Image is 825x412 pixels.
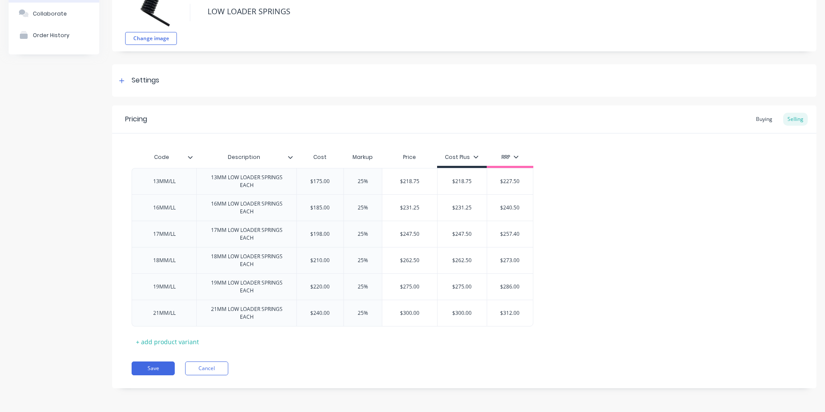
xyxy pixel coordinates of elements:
div: $220.00 [297,276,343,298]
div: $262.50 [438,250,487,271]
div: 25% [341,171,384,192]
div: $218.75 [438,171,487,192]
button: Collaborate [9,3,99,24]
div: $240.00 [297,302,343,324]
div: Code [132,146,191,168]
div: RRP [501,153,519,161]
div: $286.00 [487,276,533,298]
div: Code [132,149,196,166]
div: $240.50 [487,197,533,219]
div: $300.00 [382,302,437,324]
div: 19MM/LL19MM LOW LOADER SPRINGS EACH$220.0025%$275.00$275.00$286.00 [132,273,533,300]
div: Price [382,149,437,166]
div: $247.50 [438,223,487,245]
div: Description [196,146,291,168]
div: Buying [752,113,777,126]
textarea: LOW LOADER SPRINGS [203,1,746,22]
div: Description [196,149,296,166]
div: 16MM/LL16MM LOW LOADER SPRINGS EACH$185.0025%$231.25$231.25$240.50 [132,194,533,221]
div: $275.00 [382,276,437,298]
div: 13MM/LL [143,176,186,187]
div: $198.00 [297,223,343,245]
div: Order History [33,32,69,38]
div: 13MM/LL13MM LOW LOADER SPRINGS EACH$175.0025%$218.75$218.75$227.50 [132,168,533,194]
div: Pricing [125,114,147,124]
div: $257.40 [487,223,533,245]
div: 18MM LOW LOADER SPRINGS EACH [200,251,293,270]
div: Cost [296,149,343,166]
button: Change image [125,32,177,45]
div: 13MM LOW LOADER SPRINGS EACH [200,172,293,191]
div: $300.00 [438,302,487,324]
div: 17MM/LL17MM LOW LOADER SPRINGS EACH$198.0025%$247.50$247.50$257.40 [132,221,533,247]
div: $262.50 [382,250,437,271]
div: 21MM/LL [143,307,186,319]
div: $273.00 [487,250,533,271]
div: $218.75 [382,171,437,192]
div: + add product variant [132,335,203,349]
div: 25% [341,276,384,298]
div: 25% [341,302,384,324]
div: 17MM LOW LOADER SPRINGS EACH [200,225,293,244]
div: $247.50 [382,223,437,245]
div: 16MM LOW LOADER SPRINGS EACH [200,198,293,217]
div: $231.25 [438,197,487,219]
div: 21MM/LL21MM LOW LOADER SPRINGS EACH$240.0025%$300.00$300.00$312.00 [132,300,533,326]
div: $231.25 [382,197,437,219]
button: Order History [9,24,99,46]
button: Save [132,361,175,375]
div: 19MM LOW LOADER SPRINGS EACH [200,277,293,296]
div: $312.00 [487,302,533,324]
div: 16MM/LL [143,202,186,213]
div: 18MM/LL [143,255,186,266]
div: 17MM/LL [143,228,186,240]
div: Selling [783,113,808,126]
div: 18MM/LL18MM LOW LOADER SPRINGS EACH$210.0025%$262.50$262.50$273.00 [132,247,533,273]
div: Collaborate [33,10,67,17]
div: Markup [343,149,382,166]
div: 25% [341,250,384,271]
div: $185.00 [297,197,343,219]
div: 25% [341,223,384,245]
div: 19MM/LL [143,281,186,292]
div: $227.50 [487,171,533,192]
div: Cost Plus [445,153,479,161]
div: Settings [132,75,159,86]
div: 21MM LOW LOADER SPRINGS EACH [200,304,293,323]
div: $175.00 [297,171,343,192]
div: 25% [341,197,384,219]
div: $275.00 [438,276,487,298]
div: $210.00 [297,250,343,271]
button: Cancel [185,361,228,375]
